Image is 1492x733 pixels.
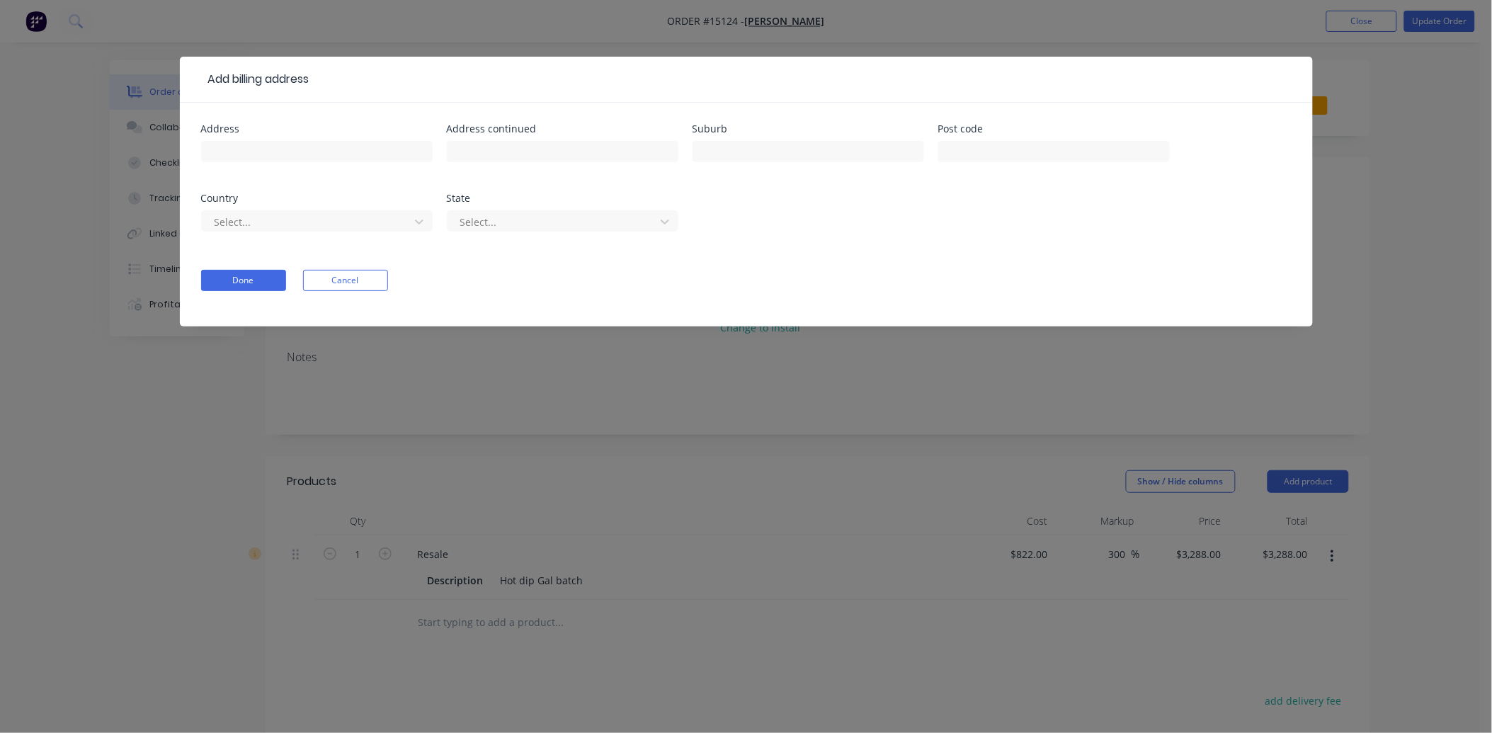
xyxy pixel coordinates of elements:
div: Country [201,193,433,203]
button: Cancel [303,270,388,291]
div: State [447,193,678,203]
button: Done [201,270,286,291]
div: Post code [938,124,1170,134]
div: Address [201,124,433,134]
div: Add billing address [201,71,309,88]
div: Address continued [447,124,678,134]
div: Suburb [693,124,924,134]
